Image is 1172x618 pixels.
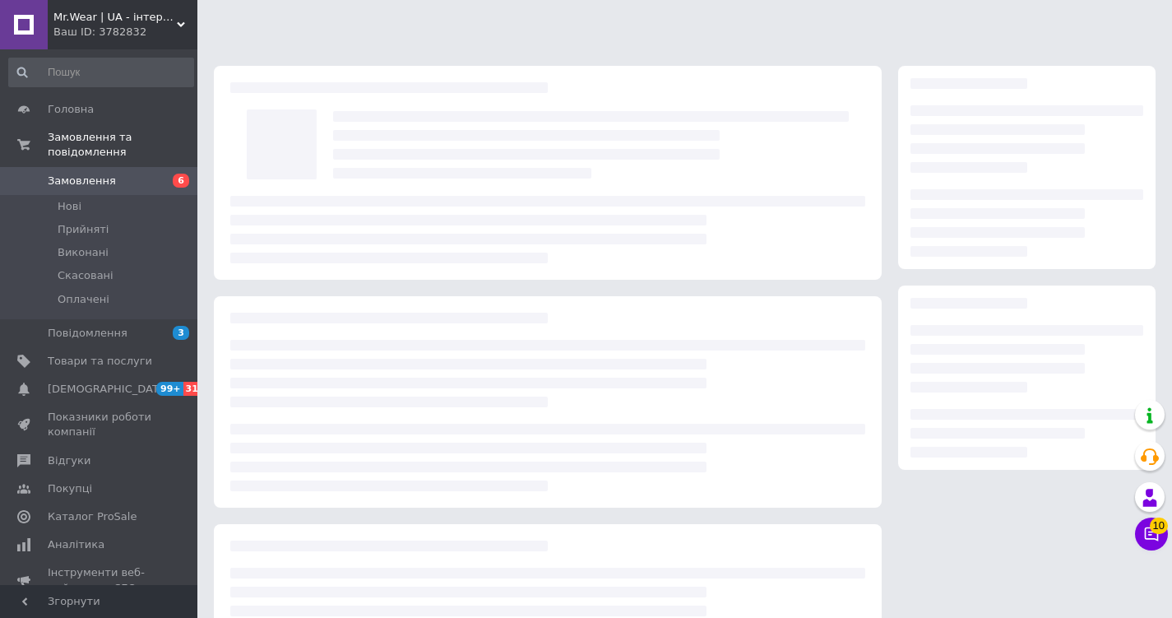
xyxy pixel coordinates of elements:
span: Замовлення та повідомлення [48,130,197,160]
span: Повідомлення [48,326,127,341]
span: [DEMOGRAPHIC_DATA] [48,382,169,397]
span: Показники роботи компанії [48,410,152,439]
span: Нові [58,199,81,214]
span: Замовлення [48,174,116,188]
div: Ваш ID: 3782832 [53,25,197,39]
span: Покупці [48,481,92,496]
span: Товари та послуги [48,354,152,369]
span: Оплачені [58,292,109,307]
span: Mr.Wear | UA - інтернет-магазин чоловічого одягу [53,10,177,25]
span: Аналітика [48,537,104,552]
span: 3 [173,326,189,340]
span: Каталог ProSale [48,509,137,524]
span: Відгуки [48,453,90,468]
span: Прийняті [58,222,109,237]
span: 31 [183,382,202,396]
input: Пошук [8,58,194,87]
span: Виконані [58,245,109,260]
span: Скасовані [58,268,113,283]
span: 99+ [156,382,183,396]
span: 10 [1150,518,1168,534]
span: Головна [48,102,94,117]
span: Інструменти веб-майстра та SEO [48,565,152,595]
span: 6 [173,174,189,188]
button: Чат з покупцем10 [1135,518,1168,551]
